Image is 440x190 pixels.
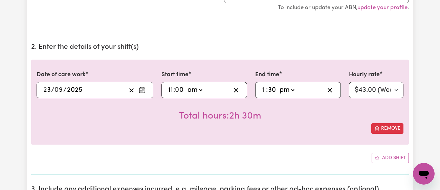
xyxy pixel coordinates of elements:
button: Enter the date of care work [137,85,148,95]
input: ---- [67,85,83,95]
span: / [63,86,67,94]
input: -- [268,85,276,95]
button: Add another shift [372,153,409,163]
span: 0 [54,87,59,93]
label: Start time [161,70,189,79]
input: -- [176,85,184,95]
input: -- [43,85,51,95]
span: Total hours worked: 2 hours 30 minutes [179,111,261,121]
iframe: Button to launch messaging window [413,163,435,185]
input: -- [55,85,63,95]
span: : [266,86,268,94]
button: Remove this shift [371,123,403,134]
label: Date of care work [37,70,86,79]
input: -- [168,85,173,95]
label: End time [255,70,279,79]
span: / [51,86,54,94]
small: To include or update your ABN, . [278,5,409,10]
span: : [173,86,175,94]
h2: 2. Enter the details of your shift(s) [31,43,409,51]
label: Hourly rate [349,70,380,79]
a: update your profile [357,5,408,10]
button: Clear date [126,85,137,95]
span: 0 [175,87,179,93]
input: -- [262,85,266,95]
